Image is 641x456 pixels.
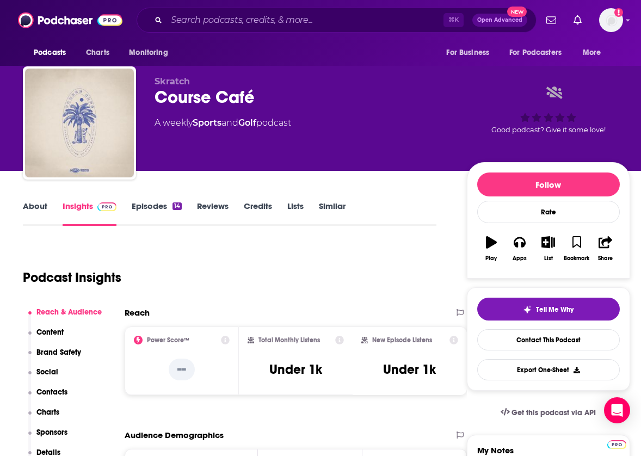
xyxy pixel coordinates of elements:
p: Content [36,328,64,337]
p: Reach & Audience [36,307,102,317]
button: Apps [506,229,534,268]
span: and [221,118,238,128]
a: Lists [287,201,304,226]
img: User Profile [599,8,623,32]
div: Share [598,255,613,262]
div: A weekly podcast [155,116,291,130]
button: Play [477,229,506,268]
button: Export One-Sheet [477,359,620,380]
a: Sports [193,118,221,128]
a: InsightsPodchaser Pro [63,201,116,226]
h3: Under 1k [383,361,436,378]
span: Good podcast? Give it some love! [491,126,606,134]
button: open menu [502,42,577,63]
img: tell me why sparkle [523,305,532,314]
div: Open Intercom Messenger [604,397,630,423]
span: Charts [86,45,109,60]
span: New [507,7,527,17]
button: open menu [439,42,503,63]
a: Pro website [607,439,626,449]
button: List [534,229,562,268]
div: Apps [513,255,527,262]
a: Golf [238,118,256,128]
button: Follow [477,172,620,196]
div: Good podcast? Give it some love! [467,76,630,144]
div: 14 [172,202,182,210]
div: List [544,255,553,262]
a: Charts [79,42,116,63]
a: Episodes14 [132,201,182,226]
a: Credits [244,201,272,226]
span: Skratch [155,76,190,87]
p: Social [36,367,58,377]
span: Logged in as bgast63 [599,8,623,32]
button: Sponsors [28,428,68,448]
a: Show notifications dropdown [542,11,560,29]
button: Content [28,328,64,348]
button: tell me why sparkleTell Me Why [477,298,620,321]
span: Podcasts [34,45,66,60]
a: Contact This Podcast [477,329,620,350]
button: Show profile menu [599,8,623,32]
p: -- [169,359,195,380]
a: Similar [319,201,346,226]
button: Open AdvancedNew [472,14,527,27]
a: About [23,201,47,226]
span: For Podcasters [509,45,562,60]
p: Brand Safety [36,348,81,357]
h2: New Episode Listens [372,336,432,344]
button: Charts [28,408,60,428]
span: Tell Me Why [536,305,574,314]
span: Monitoring [129,45,168,60]
svg: Add a profile image [614,8,623,17]
img: Podchaser - Follow, Share and Rate Podcasts [18,10,122,30]
div: Rate [477,201,620,223]
button: Brand Safety [28,348,82,368]
a: Reviews [197,201,229,226]
button: Share [591,229,619,268]
h3: Under 1k [269,361,322,378]
h2: Total Monthly Listens [258,336,320,344]
button: Bookmark [563,229,591,268]
img: Course Café [25,69,134,177]
span: ⌘ K [443,13,464,27]
span: For Business [446,45,489,60]
p: Sponsors [36,428,67,437]
span: More [583,45,601,60]
a: Show notifications dropdown [569,11,586,29]
div: Bookmark [564,255,589,262]
button: Contacts [28,387,68,408]
button: open menu [575,42,615,63]
img: Podchaser Pro [607,440,626,449]
div: Search podcasts, credits, & more... [137,8,537,33]
a: Get this podcast via API [492,399,605,426]
button: Reach & Audience [28,307,102,328]
h2: Audience Demographics [125,430,224,440]
div: Play [485,255,497,262]
img: Podchaser Pro [97,202,116,211]
p: Contacts [36,387,67,397]
p: Charts [36,408,59,417]
span: Open Advanced [477,17,522,23]
input: Search podcasts, credits, & more... [167,11,443,29]
h2: Power Score™ [147,336,189,344]
button: open menu [121,42,182,63]
h1: Podcast Insights [23,269,121,286]
span: Get this podcast via API [511,408,596,417]
button: Social [28,367,59,387]
h2: Reach [125,307,150,318]
button: open menu [26,42,80,63]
